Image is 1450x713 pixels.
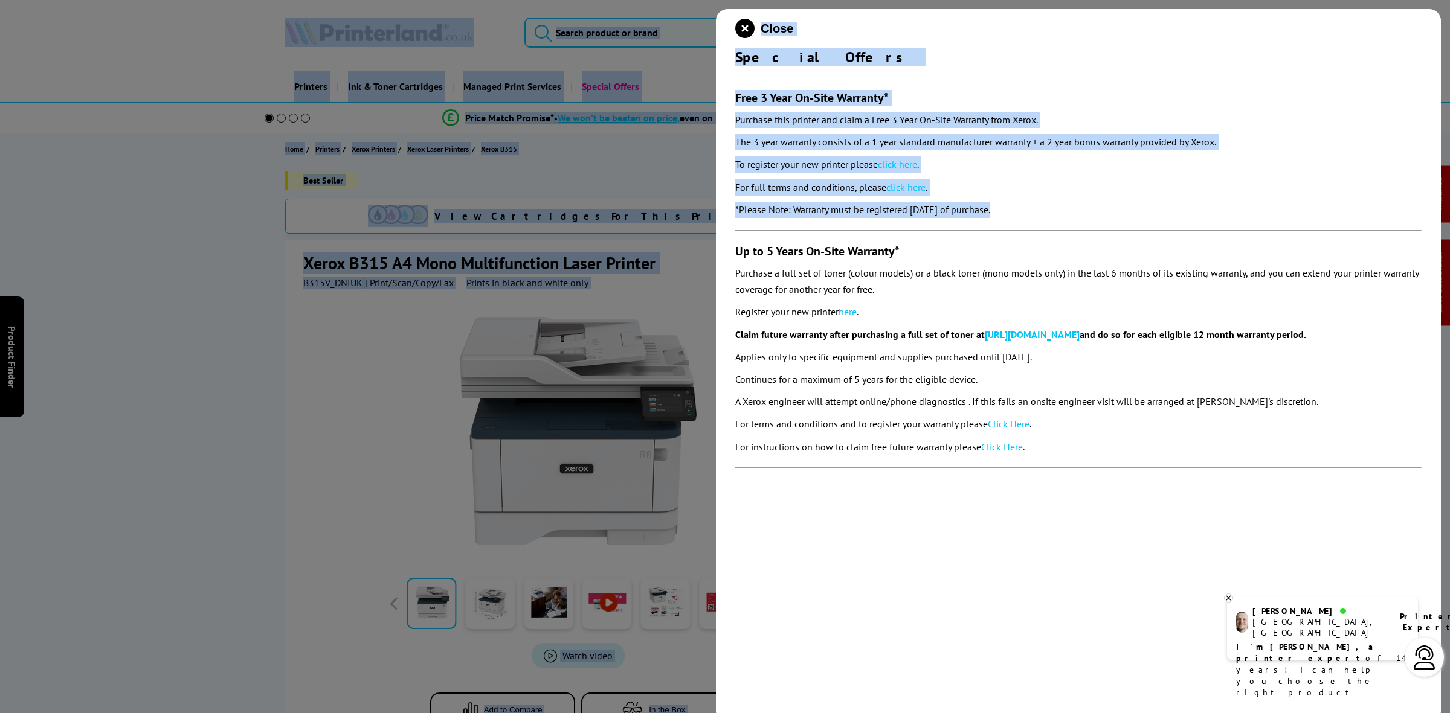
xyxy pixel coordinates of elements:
a: [URL][DOMAIN_NAME] [985,328,1080,341]
p: For full terms and conditions, please . [735,179,1422,196]
p: Purchase a full set of toner (colour models) or a black toner (mono models only) in the last 6 mo... [735,265,1422,298]
div: [PERSON_NAME] [1252,606,1385,616]
a: click here [886,181,926,193]
p: Applies only to specific equipment and supplies purchased until [DATE]. [735,349,1422,365]
b: Claim future warranty after purchasing a full set of toner at [735,328,985,341]
a: Click Here [981,441,1023,453]
a: here [839,305,857,318]
a: Click Here [988,418,1029,430]
b: and do so for each eligible 12 month warranty period. [1080,328,1306,341]
span: Close [761,22,793,36]
div: Special Offers [735,48,1422,66]
p: To register your new printer please . [735,156,1422,173]
img: user-headset-light.svg [1413,645,1437,670]
p: For instructions on how to claim free future warranty please . [735,439,1422,455]
p: Purchase this printer and claim a Free 3 Year On-Site Warranty from Xerox. [735,112,1422,128]
p: Continues for a maximum of 5 years for the eligible device. [735,371,1422,388]
b: I'm [PERSON_NAME], a printer expert [1236,641,1377,663]
img: ashley-livechat.png [1236,612,1248,633]
p: A Xerox engineer will attempt online/phone diagnostics . If this fails an onsite engineer visit w... [735,394,1422,410]
div: [GEOGRAPHIC_DATA], [GEOGRAPHIC_DATA] [1252,616,1385,638]
button: close modal [735,19,793,38]
p: Register your new printer . [735,304,1422,320]
p: *Please Note: Warranty must be registered [DATE] of purchase. [735,202,1422,218]
h3: Free 3 Year On-Site Warranty* [735,90,1422,106]
a: click here [878,158,917,170]
h3: Up to 5 Years On-Site Warranty* [735,243,1422,259]
p: For terms and conditions and to register your warranty please . [735,416,1422,432]
p: The 3 year warranty consists of a 1 year standard manufacturer warranty + a 2 year bonus warranty... [735,134,1422,150]
p: of 14 years! I can help you choose the right product [1236,641,1409,699]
